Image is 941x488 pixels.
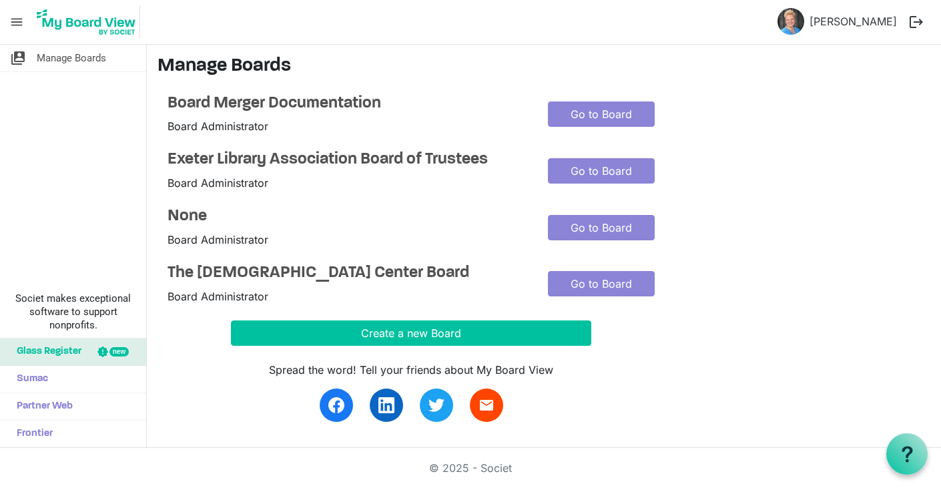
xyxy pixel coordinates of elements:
span: Partner Web [10,393,73,420]
span: Frontier [10,421,53,447]
a: Go to Board [548,101,655,127]
button: Create a new Board [231,320,591,346]
h3: Manage Boards [158,55,930,78]
a: Exeter Library Association Board of Trustees [168,150,528,170]
span: menu [4,9,29,35]
a: My Board View Logo [33,5,145,39]
span: Board Administrator [168,290,268,303]
a: email [470,389,503,422]
button: logout [902,8,930,36]
span: email [479,397,495,413]
a: © 2025 - Societ [429,461,512,475]
span: Manage Boards [37,45,106,71]
img: vLlGUNYjuWs4KbtSZQjaWZvDTJnrkUC5Pj-l20r8ChXSgqWs1EDCHboTbV3yLcutgLt7-58AB6WGaG5Dpql6HA_thumb.png [777,8,804,35]
div: new [109,347,129,356]
span: Board Administrator [168,176,268,190]
a: The [DEMOGRAPHIC_DATA] Center Board [168,264,528,283]
img: twitter.svg [428,397,444,413]
a: Board Merger Documentation [168,94,528,113]
span: Sumac [10,366,48,393]
span: Glass Register [10,338,81,365]
span: Societ makes exceptional software to support nonprofits. [6,292,140,332]
span: Board Administrator [168,119,268,133]
a: Go to Board [548,158,655,184]
div: Spread the word! Tell your friends about My Board View [231,362,591,378]
span: switch_account [10,45,26,71]
img: facebook.svg [328,397,344,413]
a: Go to Board [548,271,655,296]
a: None [168,207,528,226]
a: Go to Board [548,215,655,240]
img: My Board View Logo [33,5,140,39]
a: [PERSON_NAME] [804,8,902,35]
img: linkedin.svg [378,397,394,413]
span: Board Administrator [168,233,268,246]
